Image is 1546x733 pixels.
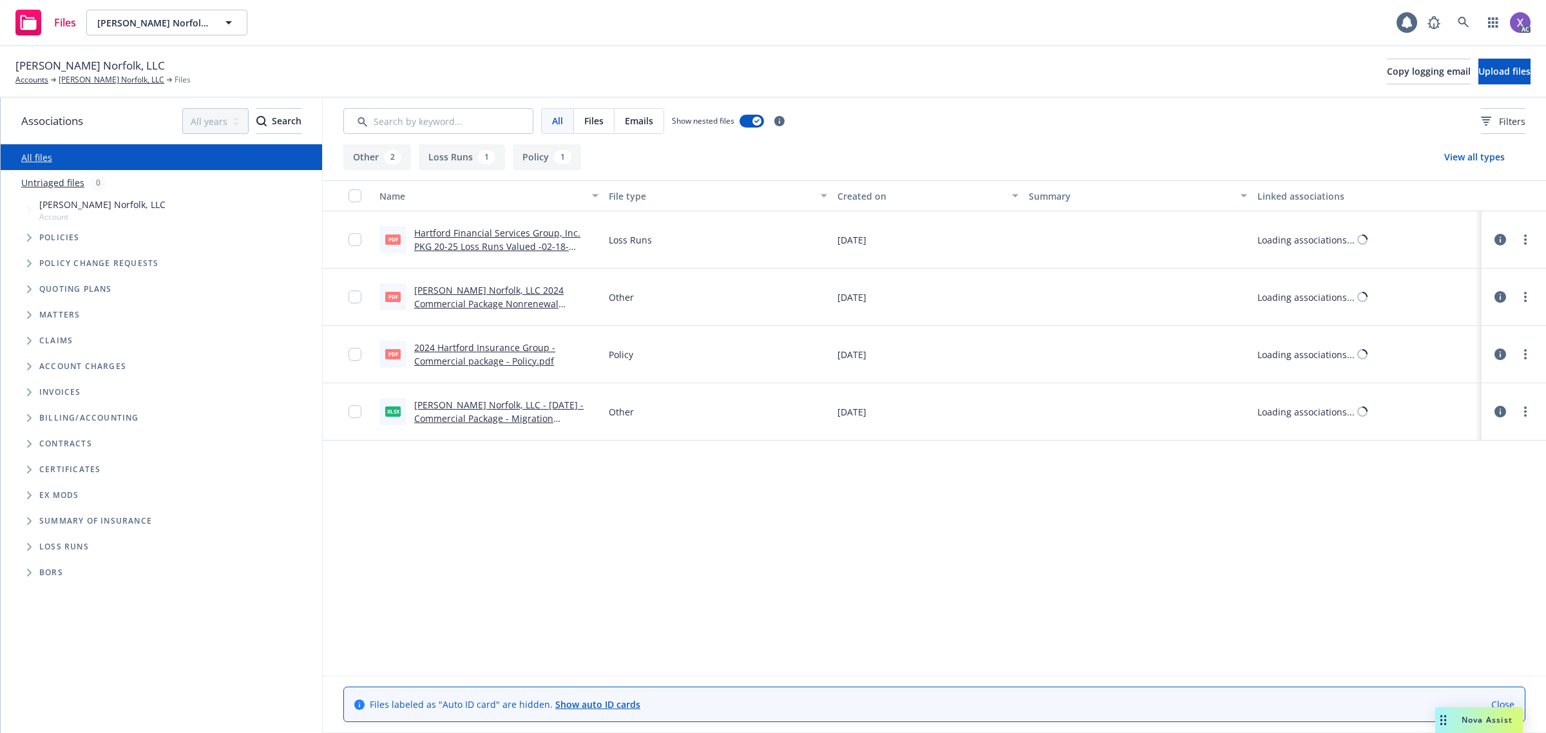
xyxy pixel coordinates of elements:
[672,115,734,126] span: Show nested files
[609,189,814,203] div: File type
[837,290,866,304] span: [DATE]
[1462,714,1513,725] span: Nova Assist
[609,233,652,247] span: Loss Runs
[1480,10,1506,35] a: Switch app
[555,698,640,710] a: Show auto ID cards
[1257,348,1355,361] div: Loading associations...
[15,57,165,74] span: [PERSON_NAME] Norfolk, LLC
[175,74,191,86] span: Files
[10,5,81,41] a: Files
[39,198,166,211] span: [PERSON_NAME] Norfolk, LLC
[1435,707,1451,733] div: Drag to move
[609,348,633,361] span: Policy
[1518,289,1533,305] a: more
[39,363,126,370] span: Account charges
[604,180,833,211] button: File type
[832,180,1023,211] button: Created on
[609,405,634,419] span: Other
[385,234,401,244] span: pdf
[90,175,107,190] div: 0
[1491,698,1514,711] a: Close
[348,189,361,202] input: Select all
[343,108,533,134] input: Search by keyword...
[1029,189,1234,203] div: Summary
[39,543,89,551] span: Loss Runs
[1518,404,1533,419] a: more
[39,491,79,499] span: Ex Mods
[837,405,866,419] span: [DATE]
[385,406,401,416] span: xlsx
[1451,10,1476,35] a: Search
[39,517,152,525] span: Summary of insurance
[21,151,52,164] a: All files
[39,260,158,267] span: Policy change requests
[39,466,100,473] span: Certificates
[419,144,505,170] button: Loss Runs
[1481,115,1525,128] span: Filters
[414,284,564,323] a: [PERSON_NAME] Norfolk, LLC 2024 Commercial Package Nonrenewal Notice.pdf
[1510,12,1531,33] img: photo
[478,150,495,164] div: 1
[1,195,322,405] div: Tree Example
[554,150,571,164] div: 1
[370,698,640,711] span: Files labeled as "Auto ID card" are hidden.
[1518,347,1533,362] a: more
[1,405,322,585] div: Folder Tree Example
[1257,290,1355,304] div: Loading associations...
[1435,707,1523,733] button: Nova Assist
[348,348,361,361] input: Toggle Row Selected
[348,405,361,418] input: Toggle Row Selected
[1257,405,1355,419] div: Loading associations...
[1478,59,1531,84] button: Upload files
[379,189,584,203] div: Name
[39,211,166,222] span: Account
[837,189,1004,203] div: Created on
[39,414,139,422] span: Billing/Accounting
[97,16,209,30] span: [PERSON_NAME] Norfolk, LLC
[837,348,866,361] span: [DATE]
[513,144,581,170] button: Policy
[414,227,580,266] a: Hartford Financial Services Group, Inc. PKG 20-25 Loss Runs Valued -02-18-2025.pdf
[21,176,84,189] a: Untriaged files
[54,17,76,28] span: Files
[1424,144,1525,170] button: View all types
[39,234,80,242] span: Policies
[256,109,301,133] div: Search
[39,388,81,396] span: Invoices
[385,349,401,359] span: pdf
[256,108,301,134] button: SearchSearch
[15,74,48,86] a: Accounts
[39,440,92,448] span: Contracts
[552,114,563,128] span: All
[1024,180,1253,211] button: Summary
[584,114,604,128] span: Files
[59,74,164,86] a: [PERSON_NAME] Norfolk, LLC
[1481,108,1525,134] button: Filters
[414,399,584,438] a: [PERSON_NAME] Norfolk, LLC - [DATE] - Commercial Package - Migration Document Checklist.xlsx
[39,311,80,319] span: Matters
[348,233,361,246] input: Toggle Row Selected
[86,10,247,35] button: [PERSON_NAME] Norfolk, LLC
[1499,115,1525,128] span: Filters
[1257,233,1355,247] div: Loading associations...
[385,292,401,301] span: pdf
[348,290,361,303] input: Toggle Row Selected
[609,290,634,304] span: Other
[1257,189,1476,203] div: Linked associations
[343,144,411,170] button: Other
[374,180,604,211] button: Name
[384,150,401,164] div: 2
[1518,232,1533,247] a: more
[256,116,267,126] svg: Search
[837,233,866,247] span: [DATE]
[625,114,653,128] span: Emails
[1252,180,1482,211] button: Linked associations
[1387,59,1471,84] button: Copy logging email
[39,569,63,576] span: BORs
[39,285,112,293] span: Quoting plans
[1387,65,1471,77] span: Copy logging email
[1478,65,1531,77] span: Upload files
[414,341,555,367] a: 2024 Hartford Insurance Group - Commercial package - Policy.pdf
[21,113,83,129] span: Associations
[1421,10,1447,35] a: Report a Bug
